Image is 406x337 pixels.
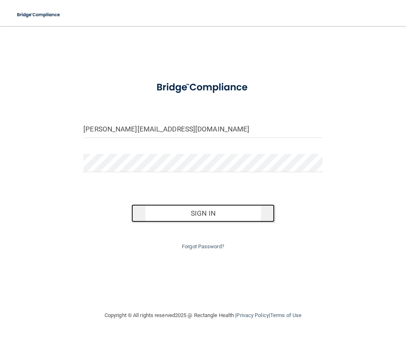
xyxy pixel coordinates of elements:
img: bridge_compliance_login_screen.278c3ca4.svg [146,75,260,100]
a: Privacy Policy [236,312,268,318]
a: Terms of Use [270,312,301,318]
a: Forgot Password? [182,243,224,249]
img: bridge_compliance_login_screen.278c3ca4.svg [12,7,65,23]
div: Copyright © All rights reserved 2025 @ Rectangle Health | | [55,302,351,328]
input: Email [83,120,323,138]
button: Sign In [131,204,275,222]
